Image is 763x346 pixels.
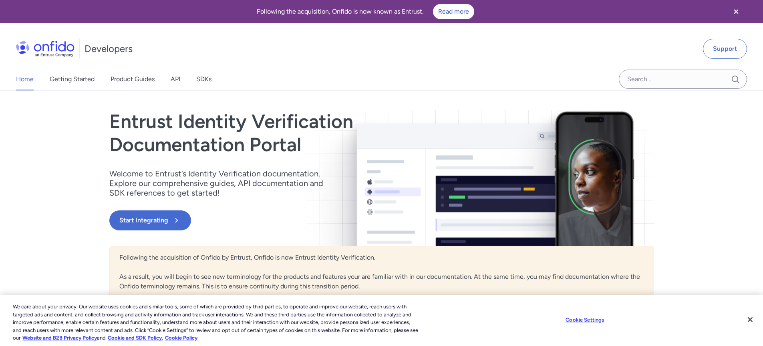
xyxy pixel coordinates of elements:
a: Getting Started [50,68,95,90]
a: Cookie Policy [165,335,197,341]
button: Start Integrating [109,210,191,230]
button: Cookie Settings [560,312,610,328]
a: Product Guides [111,68,155,90]
p: Welcome to Entrust’s Identity Verification documentation. Explore our comprehensive guides, API d... [109,169,334,198]
div: Following the acquisition of Onfido by Entrust, Onfido is now Entrust Identity Verification. As a... [109,246,654,317]
div: We care about your privacy. Our website uses cookies and similar tools, some of which are provide... [13,303,420,342]
a: Read more [433,4,474,19]
img: Onfido Logo [16,41,74,57]
a: Cookie and SDK Policy. [108,335,163,341]
a: More information about our cookie policy., opens in a new tab [22,335,97,341]
svg: Close banner [731,7,741,16]
h1: Developers [85,42,133,55]
button: Close banner [721,2,751,22]
a: Start Integrating [109,210,491,230]
input: Onfido search input field [619,70,747,89]
h1: Entrust Identity Verification Documentation Portal [109,110,491,156]
a: SDKs [196,68,211,90]
a: API [171,68,180,90]
div: Following the acquisition, Onfido is now known as Entrust. [10,4,721,19]
a: Support [703,39,747,59]
a: Home [16,68,34,90]
button: Close [741,311,759,328]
